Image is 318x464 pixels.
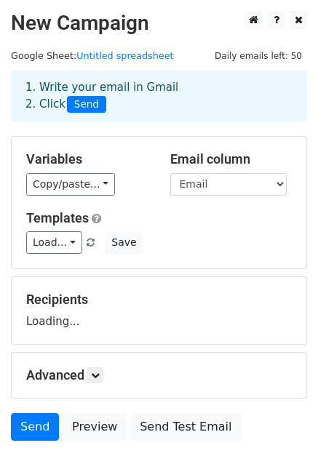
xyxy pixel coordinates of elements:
h5: Advanced [26,367,292,383]
a: Send [11,413,59,441]
a: Copy/paste... [26,173,115,196]
span: Daily emails left: 50 [210,48,307,64]
small: Google Sheet: [11,50,174,61]
div: Loading... [26,292,292,329]
a: Templates [26,210,89,225]
h5: Variables [26,151,148,167]
a: Untitled spreadsheet [76,50,173,61]
span: Send [67,96,106,113]
a: Daily emails left: 50 [210,50,307,61]
a: Preview [63,413,127,441]
button: Save [105,231,143,254]
h2: New Campaign [11,11,307,36]
div: 1. Write your email in Gmail 2. Click [15,79,303,113]
a: Send Test Email [130,413,241,441]
a: Load... [26,231,82,254]
h5: Recipients [26,292,292,308]
h5: Email column [170,151,293,167]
